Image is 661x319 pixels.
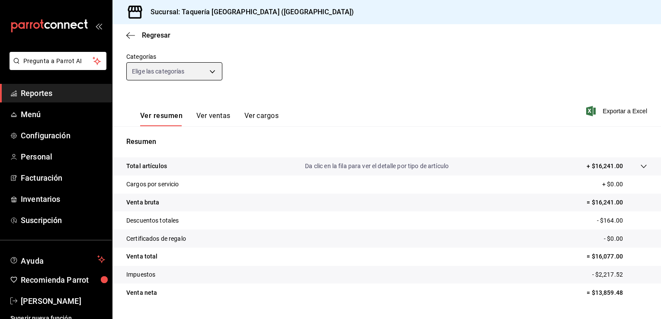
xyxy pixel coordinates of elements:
[21,274,105,286] span: Recomienda Parrot
[126,198,159,207] p: Venta bruta
[126,137,647,147] p: Resumen
[587,162,623,171] p: + $16,241.00
[140,112,279,126] div: navigation tabs
[126,270,155,279] p: Impuestos
[597,216,647,225] p: - $164.00
[587,288,647,297] p: = $13,859.48
[244,112,279,126] button: Ver cargos
[126,162,167,171] p: Total artículos
[604,234,647,243] p: - $0.00
[592,270,647,279] p: - $2,217.52
[126,216,179,225] p: Descuentos totales
[6,63,106,72] a: Pregunta a Parrot AI
[126,252,157,261] p: Venta total
[142,31,170,39] span: Regresar
[132,67,185,76] span: Elige las categorías
[126,31,170,39] button: Regresar
[140,112,183,126] button: Ver resumen
[21,193,105,205] span: Inventarios
[305,162,449,171] p: Da clic en la fila para ver el detalle por tipo de artículo
[126,234,186,243] p: Certificados de regalo
[95,22,102,29] button: open_drawer_menu
[126,288,157,297] p: Venta neta
[126,54,222,60] label: Categorías
[602,180,647,189] p: + $0.00
[21,108,105,120] span: Menú
[21,295,105,307] span: [PERSON_NAME]
[196,112,231,126] button: Ver ventas
[587,252,647,261] p: = $16,077.00
[144,7,354,17] h3: Sucursal: Taquería [GEOGRAPHIC_DATA] ([GEOGRAPHIC_DATA])
[21,130,105,141] span: Configuración
[21,254,94,265] span: Ayuda
[23,57,93,66] span: Pregunta a Parrot AI
[588,106,647,116] button: Exportar a Excel
[126,180,179,189] p: Cargos por servicio
[21,151,105,163] span: Personal
[21,172,105,184] span: Facturación
[21,214,105,226] span: Suscripción
[21,87,105,99] span: Reportes
[10,52,106,70] button: Pregunta a Parrot AI
[587,198,647,207] p: = $16,241.00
